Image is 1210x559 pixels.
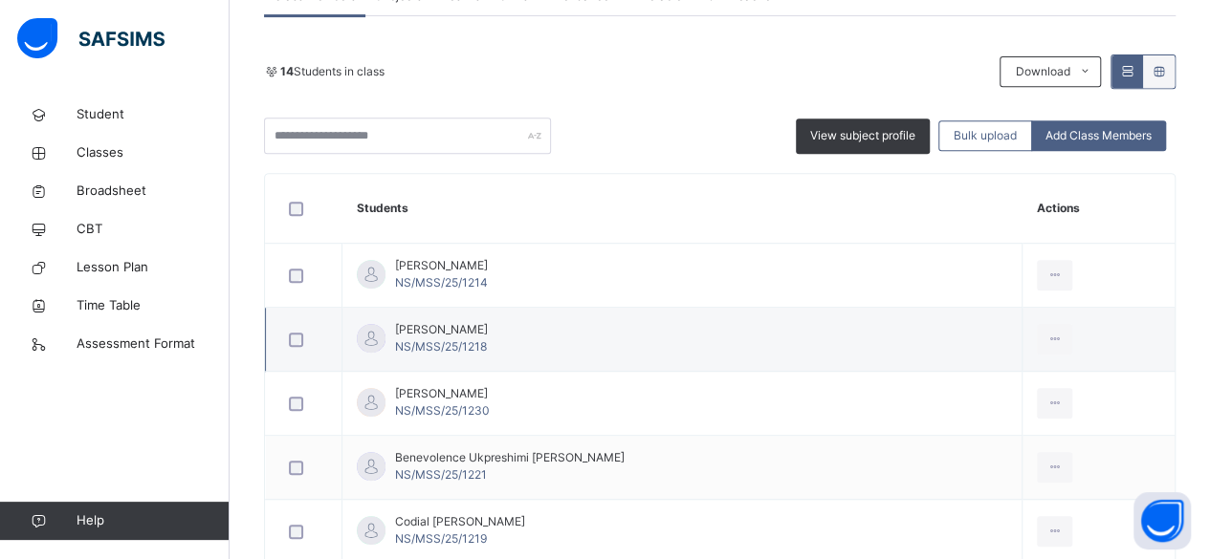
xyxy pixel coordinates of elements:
[77,296,230,315] span: Time Table
[77,511,229,530] span: Help
[280,63,385,80] span: Students in class
[954,127,1017,144] span: Bulk upload
[77,143,230,162] span: Classes
[395,339,487,354] span: NS/MSS/25/1218
[1015,63,1069,80] span: Download
[395,513,525,530] span: Codial [PERSON_NAME]
[395,385,490,402] span: [PERSON_NAME]
[1023,174,1175,244] th: Actions
[395,467,487,482] span: NS/MSS/25/1221
[395,321,488,338] span: [PERSON_NAME]
[395,531,487,546] span: NS/MSS/25/1219
[395,257,488,274] span: [PERSON_NAME]
[395,449,625,466] span: Benevolence Ukpreshimi [PERSON_NAME]
[77,220,230,239] span: CBT
[1133,492,1191,549] button: Open asap
[395,275,488,290] span: NS/MSS/25/1214
[77,258,230,277] span: Lesson Plan
[77,334,230,354] span: Assessment Format
[810,127,915,144] span: View subject profile
[280,64,294,78] b: 14
[17,18,165,58] img: safsims
[77,182,230,201] span: Broadsheet
[342,174,1023,244] th: Students
[77,105,230,124] span: Student
[1045,127,1152,144] span: Add Class Members
[395,403,490,418] span: NS/MSS/25/1230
